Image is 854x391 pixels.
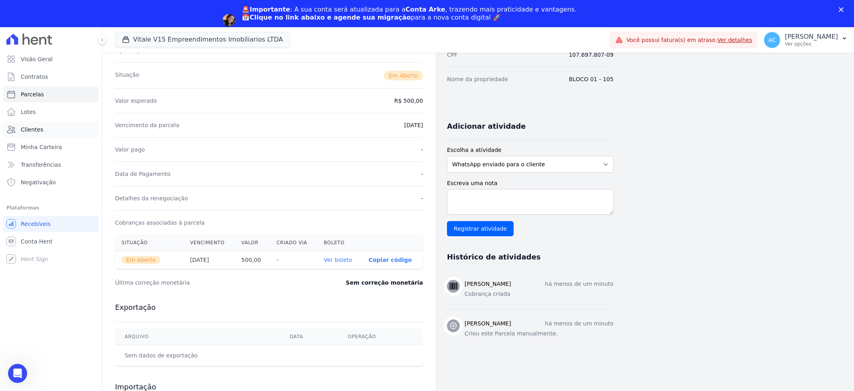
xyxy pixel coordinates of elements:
[569,75,614,83] dd: BLOCO 01 - 105
[3,233,99,249] a: Conta Hent
[447,75,508,83] dt: Nome da propriedade
[717,37,753,43] a: Ver detalhes
[115,194,188,202] dt: Detalhes da renegociação
[3,174,99,190] a: Negativação
[115,279,297,287] dt: Última correção monetária
[115,345,280,366] td: Sem dados de exportação
[769,37,776,43] span: AC
[405,6,445,13] b: Conta Arke
[447,51,457,59] dt: CPF
[3,69,99,85] a: Contratos
[115,146,145,154] dt: Valor pago
[222,14,235,27] img: Profile image for Adriane
[242,6,290,13] b: 🚨Importante
[21,161,61,169] span: Transferências
[235,235,270,251] th: Valor
[21,220,51,228] span: Recebíveis
[447,221,514,236] input: Registrar atividade
[21,126,43,134] span: Clientes
[569,51,614,59] dd: 107.697.807-09
[404,121,423,129] dd: [DATE]
[447,179,614,188] label: Escreva uma nota
[3,51,99,67] a: Visão Geral
[3,122,99,138] a: Clientes
[318,235,362,251] th: Boleto
[115,71,139,80] dt: Situação
[447,252,540,262] h3: Histórico de atividades
[384,71,423,80] span: Em Aberto
[785,33,838,41] p: [PERSON_NAME]
[6,203,95,213] div: Plataformas
[3,157,99,173] a: Transferências
[242,26,308,35] a: Agendar migração
[184,235,235,251] th: Vencimento
[3,216,99,232] a: Recebíveis
[235,251,270,269] th: 500,00
[121,256,161,264] span: Em Aberto
[545,319,614,328] p: há menos de um minuto
[447,122,526,131] h3: Adicionar atividade
[369,257,412,263] button: Copiar código
[115,303,423,312] h3: Exportação
[21,55,53,63] span: Visão Geral
[270,251,317,269] th: -
[465,329,614,338] p: Criou este Parcela manualmente.
[758,29,854,51] button: AC [PERSON_NAME] Ver opções
[421,146,423,154] dd: -
[115,170,171,178] dt: Data de Pagamento
[785,41,838,47] p: Ver opções
[115,329,280,345] th: Arquivo
[21,143,62,151] span: Minha Carteira
[626,36,752,44] span: Você possui fatura(s) em atraso.
[421,170,423,178] dd: -
[3,104,99,120] a: Lotes
[21,178,56,186] span: Negativação
[21,90,44,98] span: Parcelas
[250,14,411,21] b: Clique no link abaixo e agende sua migração
[465,319,511,328] h3: [PERSON_NAME]
[115,235,184,251] th: Situação
[115,121,179,129] dt: Vencimento da parcela
[394,97,423,105] dd: R$ 500,00
[447,146,614,154] label: Escolha a atividade
[324,257,352,263] a: Ver boleto
[465,280,511,288] h3: [PERSON_NAME]
[21,237,52,245] span: Conta Hent
[270,235,317,251] th: Criado via
[242,6,577,22] div: : A sua conta será atualizada para a , trazendo mais praticidade e vantagens. 📅 para a nova conta...
[280,329,338,345] th: Data
[545,280,614,288] p: há menos de um minuto
[421,194,423,202] dd: -
[21,73,48,81] span: Contratos
[115,97,157,105] dt: Valor esperado
[3,139,99,155] a: Minha Carteira
[3,86,99,102] a: Parcelas
[115,32,290,47] button: Vitale V15 Empreendimentos Imobiliarios LTDA
[184,251,235,269] th: [DATE]
[839,7,847,12] div: Fechar
[465,290,614,298] p: Cobrança criada
[21,108,36,116] span: Lotes
[8,364,27,383] iframe: Intercom live chat
[346,279,423,287] dd: Sem correção monetária
[338,329,423,345] th: Operação
[115,219,205,227] dt: Cobranças associadas à parcela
